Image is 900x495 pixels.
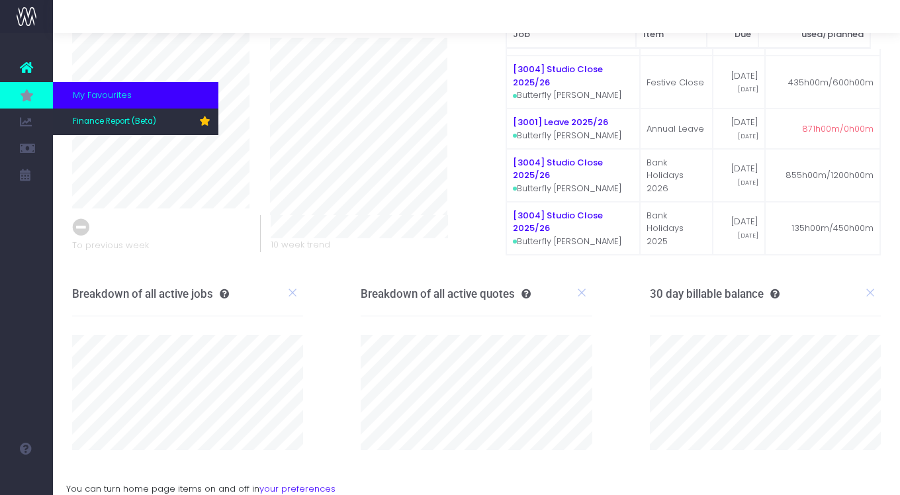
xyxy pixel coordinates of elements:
span: [DATE] [738,178,758,187]
th: used/planned: activate to sort column ascending [758,21,870,48]
span: To previous week [72,239,149,252]
span: [DATE] [738,132,758,141]
td: Butterfly [PERSON_NAME] [506,56,640,109]
th: Job: activate to sort column ascending [506,21,637,48]
span: 135h00m/450h00m [791,222,874,235]
h3: 30 day billable balance [650,287,780,300]
td: [DATE] [713,202,766,255]
span: [DATE] [738,231,758,240]
a: [3004] Studio Close 2025/26 [513,209,603,235]
span: 871h00m/0h00m [802,122,874,136]
td: Festive Close [640,56,713,109]
td: Bank Holidays 2025 [640,202,713,255]
a: [3004] Studio Close 2025/26 [513,156,603,182]
td: Butterfly [PERSON_NAME] [506,202,640,255]
td: [DATE] [713,109,766,149]
td: Annual Leave [640,109,713,149]
img: images/default_profile_image.png [17,469,36,488]
th: Item: activate to sort column ascending [636,21,707,48]
th: Due: activate to sort column ascending [707,21,758,48]
a: [3004] Studio Close 2025/26 [513,63,603,89]
a: Finance Report (Beta) [53,109,218,135]
td: Butterfly [PERSON_NAME] [506,149,640,202]
td: Bank Holidays 2026 [640,149,713,202]
td: Butterfly [PERSON_NAME] [506,109,640,149]
span: Finance Report (Beta) [73,116,156,128]
a: your preferences [259,482,336,495]
span: [DATE] [738,85,758,94]
a: [3001] Leave 2025/26 [513,116,608,128]
span: 0% [225,215,250,241]
td: [DATE] [713,56,766,109]
span: 435h00m/600h00m [788,76,874,89]
span: 10 week trend [271,238,330,251]
h3: Breakdown of all active jobs [72,287,229,300]
span: 855h00m/1200h00m [786,169,874,182]
span: My Favourites [73,89,132,102]
td: [DATE] [713,149,766,202]
h3: Breakdown of all active quotes [361,287,531,300]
